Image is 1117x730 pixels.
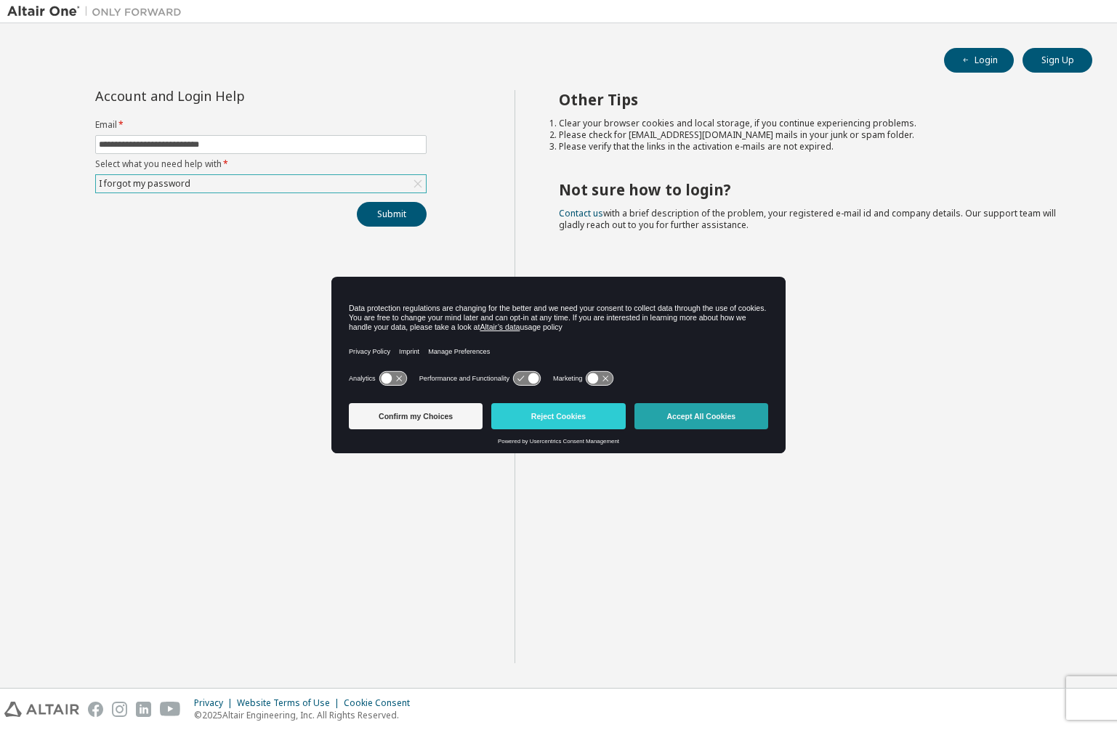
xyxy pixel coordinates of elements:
img: instagram.svg [112,702,127,717]
img: youtube.svg [160,702,181,717]
h2: Other Tips [559,90,1066,109]
button: Login [944,48,1014,73]
p: © 2025 Altair Engineering, Inc. All Rights Reserved. [194,709,419,721]
a: Contact us [559,207,603,219]
li: Clear your browser cookies and local storage, if you continue experiencing problems. [559,118,1066,129]
img: facebook.svg [88,702,103,717]
div: Website Terms of Use [237,697,344,709]
img: Altair One [7,4,189,19]
div: I forgot my password [97,176,193,192]
div: Account and Login Help [95,90,360,102]
img: altair_logo.svg [4,702,79,717]
div: Cookie Consent [344,697,419,709]
div: Privacy [194,697,237,709]
h2: Not sure how to login? [559,180,1066,199]
img: linkedin.svg [136,702,151,717]
label: Select what you need help with [95,158,427,170]
label: Email [95,119,427,131]
li: Please verify that the links in the activation e-mails are not expired. [559,141,1066,153]
button: Sign Up [1023,48,1092,73]
button: Submit [357,202,427,227]
span: with a brief description of the problem, your registered e-mail id and company details. Our suppo... [559,207,1056,231]
div: I forgot my password [96,175,426,192]
li: Please check for [EMAIL_ADDRESS][DOMAIN_NAME] mails in your junk or spam folder. [559,129,1066,141]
